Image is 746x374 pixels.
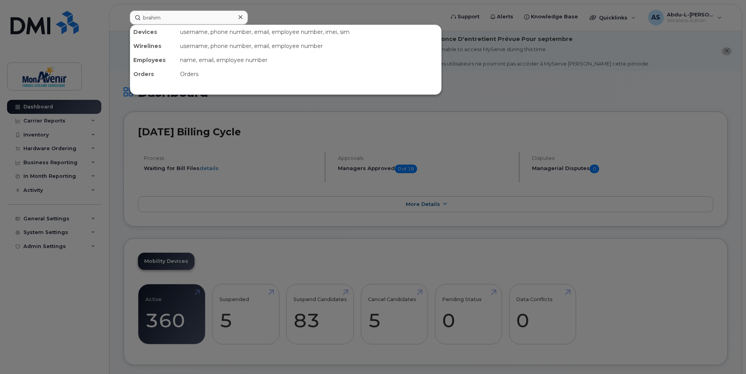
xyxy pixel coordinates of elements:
[130,53,177,67] div: Employees
[177,53,441,67] div: name, email, employee number
[177,67,441,81] div: Orders
[177,39,441,53] div: username, phone number, email, employee number
[130,39,177,53] div: Wirelines
[130,25,177,39] div: Devices
[177,25,441,39] div: username, phone number, email, employee number, imei, sim
[130,67,177,81] div: Orders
